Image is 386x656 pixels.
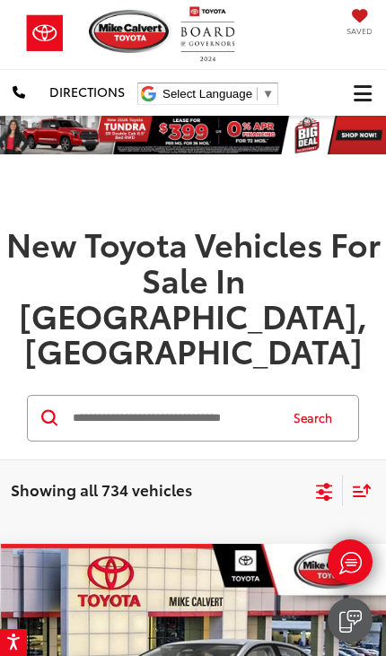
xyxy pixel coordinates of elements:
button: Select sort value [343,475,372,506]
button: Click to show site navigation [339,70,386,116]
span: ​ [257,87,258,101]
button: Search [276,396,358,441]
img: Mike Calvert Toyota [89,10,180,53]
img: Toyota [13,6,76,60]
a: Live Chat [328,539,373,584]
span: Saved [347,25,373,37]
input: Search by Make, Model, or Keyword [71,397,276,440]
a: Text Us [328,598,373,643]
span: Showing all 734 vehicles [11,478,192,500]
a: Directions [37,69,137,115]
a: My Saved Vehicles [347,15,373,37]
span: Select Language [162,87,252,101]
button: Select filters [313,477,336,503]
span: ▼ [262,87,274,101]
a: Select Language​ [162,87,274,101]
